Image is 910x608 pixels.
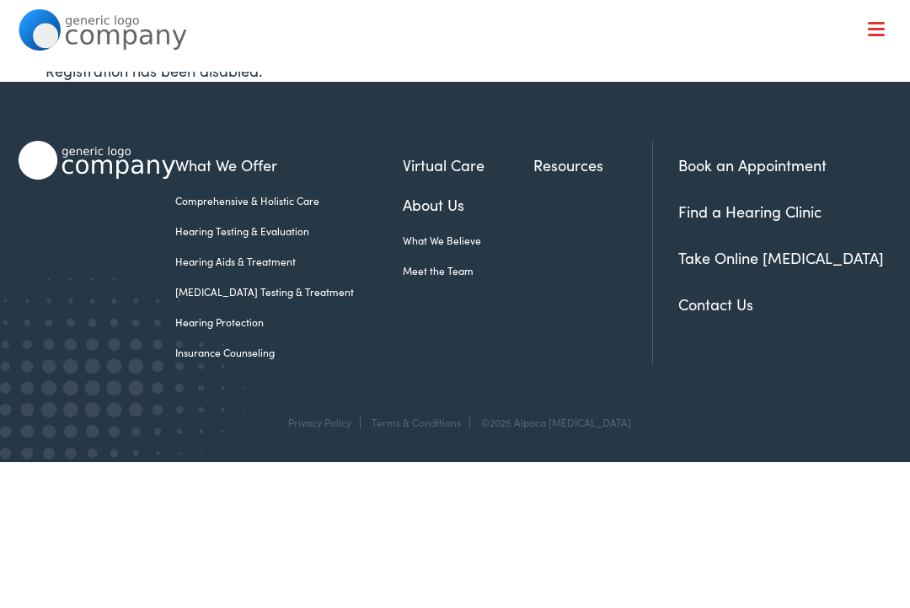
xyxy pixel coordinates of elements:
[31,67,892,120] a: What We Offer
[175,193,403,208] a: Comprehensive & Holistic Care
[533,153,652,176] a: Resources
[678,293,753,315] a: Contact Us
[403,153,533,176] a: Virtual Care
[19,141,176,180] img: Alpaca Audiology
[175,284,403,299] a: [MEDICAL_DATA] Testing & Treatment
[678,247,884,268] a: Take Online [MEDICAL_DATA]
[678,154,827,175] a: Book an Appointment
[175,345,403,360] a: Insurance Counseling
[175,315,403,330] a: Hearing Protection
[175,254,403,269] a: Hearing Aids & Treatment
[175,153,403,176] a: What We Offer
[175,223,403,239] a: Hearing Testing & Evaluation
[678,201,822,222] a: Find a Hearing Clinic
[403,193,533,216] a: About Us
[288,415,351,429] a: Privacy Policy
[473,417,631,428] div: ©2025 Alpaca [MEDICAL_DATA]
[372,415,461,429] a: Terms & Conditions
[403,233,533,248] a: What We Believe
[403,263,533,278] a: Meet the Team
